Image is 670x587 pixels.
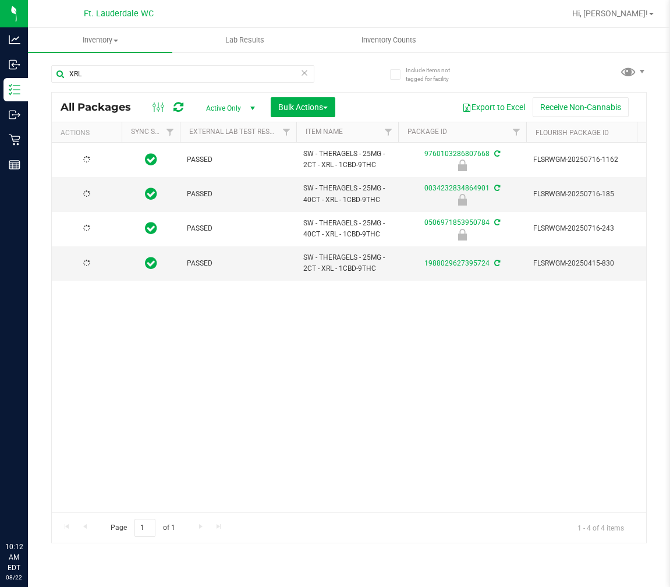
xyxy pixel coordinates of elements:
span: In Sync [145,151,157,168]
span: FLSRWGM-20250716-243 [533,223,647,234]
a: Lab Results [172,28,317,52]
a: External Lab Test Result [189,128,281,136]
inline-svg: Inbound [9,59,20,70]
a: Filter [379,122,398,142]
inline-svg: Reports [9,159,20,171]
inline-svg: Inventory [9,84,20,96]
span: PASSED [187,189,289,200]
span: Bulk Actions [278,102,328,112]
inline-svg: Retail [9,134,20,146]
span: Include items not tagged for facility [406,66,464,83]
p: 10:12 AM EDT [5,542,23,573]
span: Lab Results [210,35,280,45]
button: Receive Non-Cannabis [533,97,629,117]
span: Inventory [28,35,172,45]
span: FLSRWGM-20250716-185 [533,189,647,200]
a: Sync Status [131,128,176,136]
div: Actions [61,129,117,137]
a: Filter [507,122,526,142]
a: 0034232834864901 [424,184,490,192]
span: In Sync [145,186,157,202]
span: SW - THERAGELS - 25MG - 40CT - XRL - 1CBD-9THC [303,183,391,205]
span: In Sync [145,220,157,236]
inline-svg: Outbound [9,109,20,121]
div: Newly Received [396,194,528,206]
div: Newly Received [396,229,528,241]
span: FLSRWGM-20250415-830 [533,258,647,269]
iframe: Resource center [12,494,47,529]
p: 08/22 [5,573,23,582]
inline-svg: Analytics [9,34,20,45]
input: 1 [134,519,155,537]
span: SW - THERAGELS - 25MG - 2CT - XRL - 1CBD-9THC [303,148,391,171]
a: 1988029627395724 [424,259,490,267]
span: PASSED [187,258,289,269]
a: 0506971853950784 [424,218,490,227]
span: 1 - 4 of 4 items [568,519,633,536]
a: Inventory Counts [317,28,461,52]
span: Sync from Compliance System [492,184,500,192]
span: Page of 1 [101,519,185,537]
span: SW - THERAGELS - 25MG - 40CT - XRL - 1CBD-9THC [303,218,391,240]
a: Filter [161,122,180,142]
a: Flourish Package ID [536,129,609,137]
input: Search Package ID, Item Name, SKU, Lot or Part Number... [51,65,314,83]
span: Sync from Compliance System [492,150,500,158]
span: In Sync [145,255,157,271]
span: Sync from Compliance System [492,218,500,227]
span: Clear [300,65,309,80]
a: Package ID [407,128,447,136]
a: Item Name [306,128,343,136]
span: PASSED [187,154,289,165]
span: Hi, [PERSON_NAME]! [572,9,648,18]
button: Bulk Actions [271,97,335,117]
span: Ft. Lauderdale WC [84,9,154,19]
span: All Packages [61,101,143,114]
span: SW - THERAGELS - 25MG - 2CT - XRL - 1CBD-9THC [303,252,391,274]
span: FLSRWGM-20250716-1162 [533,154,647,165]
span: PASSED [187,223,289,234]
a: Filter [277,122,296,142]
span: Inventory Counts [346,35,432,45]
div: Newly Received [396,160,528,171]
a: Inventory [28,28,172,52]
span: Sync from Compliance System [492,259,500,267]
a: 9760103286807668 [424,150,490,158]
button: Export to Excel [455,97,533,117]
